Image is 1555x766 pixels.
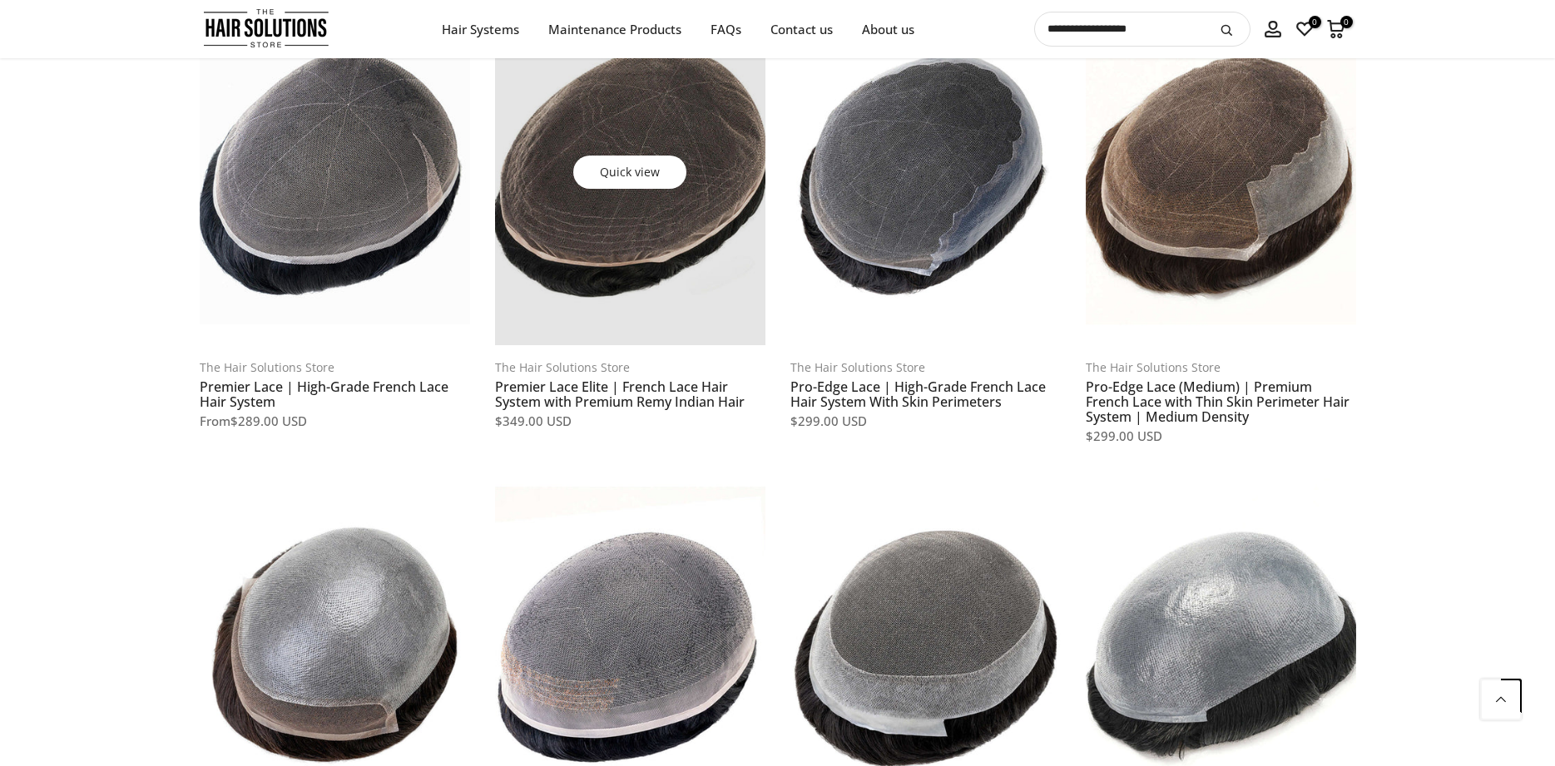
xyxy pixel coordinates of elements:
[1327,20,1345,38] a: 0
[790,378,1046,411] a: Pro-Edge Lace | High-Grade French Lace Hair System With Skin Perimeters
[427,19,533,40] a: Hair Systems
[1295,20,1314,38] a: 0
[573,156,686,189] a: Quick view
[495,378,745,411] a: Premier Lace Elite | French Lace Hair System with Premium Remy Indian Hair
[755,19,847,40] a: Contact us
[790,359,925,375] a: The Hair Solutions Store
[200,413,230,429] span: From
[1309,16,1321,28] span: 0
[790,411,1061,432] div: $299.00 USD
[200,411,470,432] div: $289.00 USD
[200,378,448,411] a: Premier Lace | High-Grade French Lace Hair System
[495,359,630,375] a: The Hair Solutions Store
[200,359,334,375] a: The Hair Solutions Store
[1086,426,1356,447] div: $299.00 USD
[1340,16,1353,28] span: 0
[847,19,929,40] a: About us
[1480,679,1522,720] a: Back to the top
[586,156,674,189] span: Quick view
[696,19,755,40] a: FAQs
[495,411,765,432] div: $349.00 USD
[1086,359,1221,375] a: The Hair Solutions Store
[533,19,696,40] a: Maintenance Products
[1086,378,1349,426] a: Pro-Edge Lace (Medium) | Premium French Lace with Thin Skin Perimeter Hair System | Medium Density
[204,5,329,52] img: The Hair Solutions Store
